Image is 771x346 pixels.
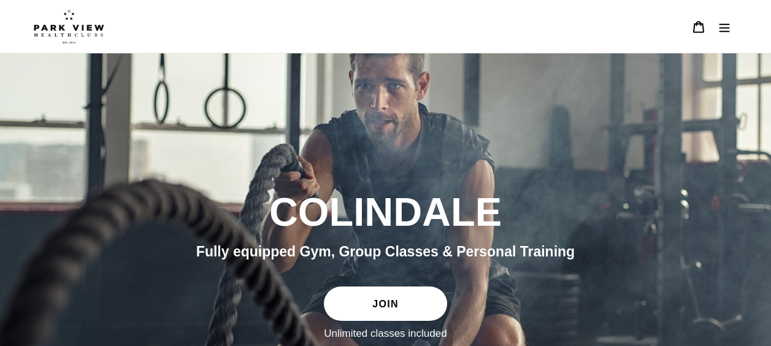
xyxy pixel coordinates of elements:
h2: COLINDALE [52,188,720,236]
a: JOIN [324,286,447,321]
span: Fully equipped Gym, Group Classes & Personal Training [196,244,575,259]
img: Park view health clubs is a gym near you. [34,9,104,44]
button: Menu [712,13,737,40]
label: Unlimited classes included [324,327,447,340]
